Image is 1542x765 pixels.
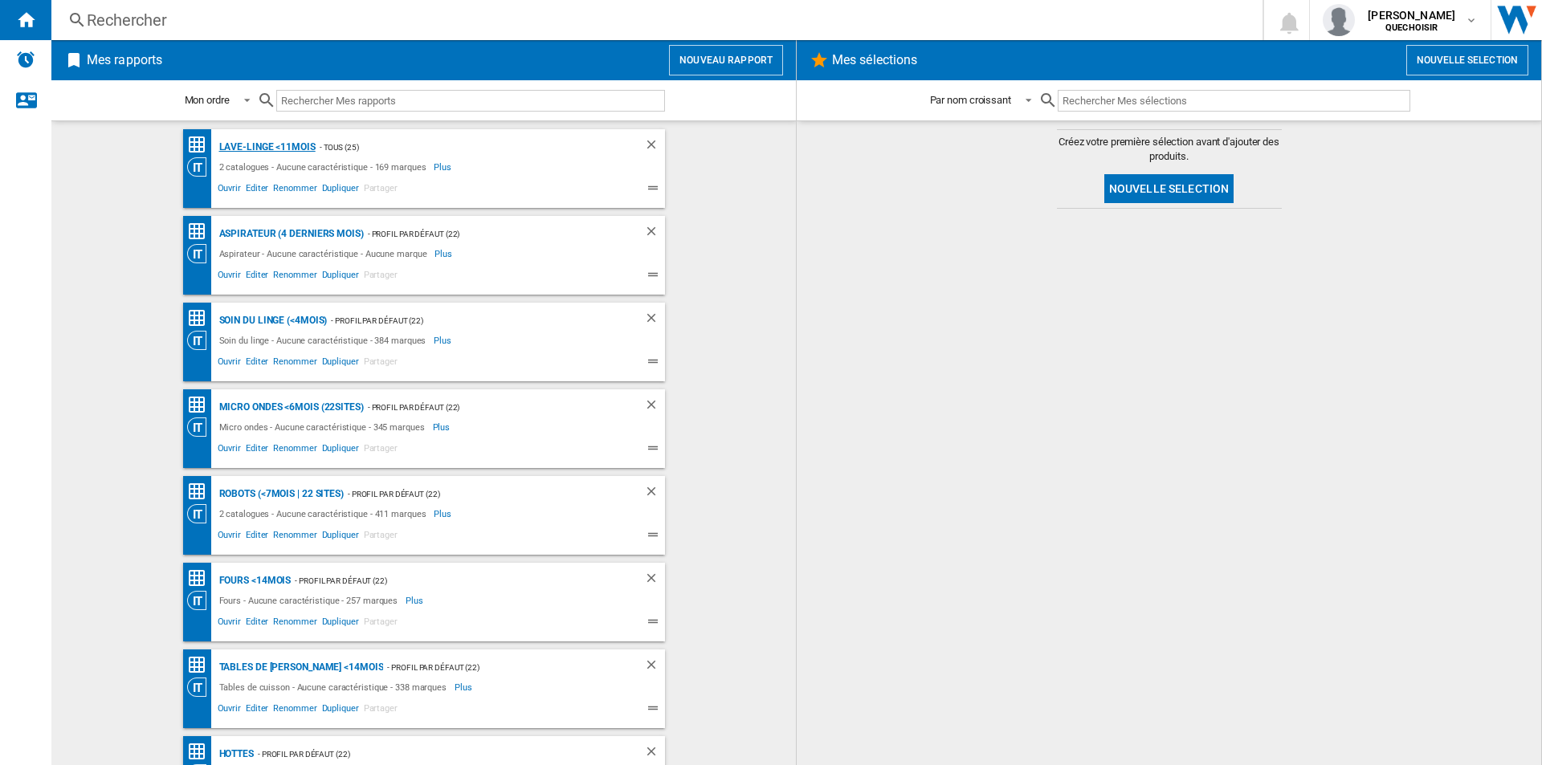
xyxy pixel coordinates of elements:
[276,90,665,112] input: Rechercher Mes rapports
[361,441,400,460] span: Partager
[320,181,361,200] span: Dupliquer
[434,504,454,523] span: Plus
[644,397,665,417] div: Supprimer
[254,744,612,764] div: - Profil par défaut (22)
[320,267,361,287] span: Dupliquer
[187,308,215,328] div: Classement des prix
[187,742,215,762] div: Classement des prix
[215,267,243,287] span: Ouvrir
[187,417,215,437] div: Vision Catégorie
[434,244,455,263] span: Plus
[930,94,1011,106] div: Par nom croissant
[1058,90,1410,112] input: Rechercher Mes sélections
[271,181,319,200] span: Renommer
[215,441,243,460] span: Ouvrir
[1323,4,1355,36] img: profile.jpg
[87,9,1221,31] div: Rechercher
[215,137,316,157] div: Lave-linge <11mois
[215,331,434,350] div: Soin du linge - Aucune caractéristique - 384 marques
[361,181,400,200] span: Partager
[215,744,254,764] div: Hottes
[271,354,319,373] span: Renommer
[361,614,400,633] span: Partager
[361,701,400,720] span: Partager
[187,222,215,242] div: Classement des prix
[187,482,215,502] div: Classement des prix
[215,181,243,200] span: Ouvrir
[243,181,271,200] span: Editer
[291,571,611,591] div: - Profil par défaut (22)
[243,354,271,373] span: Editer
[185,94,230,106] div: Mon ordre
[243,441,271,460] span: Editer
[361,267,400,287] span: Partager
[327,311,611,331] div: - Profil par défaut (22)
[644,311,665,331] div: Supprimer
[187,135,215,155] div: Classement des prix
[644,744,665,764] div: Supprimer
[320,441,361,460] span: Dupliquer
[320,527,361,547] span: Dupliquer
[271,267,319,287] span: Renommer
[320,701,361,720] span: Dupliquer
[215,504,434,523] div: 2 catalogues - Aucune caractéristique - 411 marques
[215,657,384,678] div: Tables de [PERSON_NAME] <14mois
[829,45,920,75] h2: Mes sélections
[364,224,612,244] div: - Profil par défaut (22)
[187,395,215,415] div: Classement des prix
[187,157,215,177] div: Vision Catégorie
[215,244,435,263] div: Aspirateur - Aucune caractéristique - Aucune marque
[1104,174,1234,203] button: Nouvelle selection
[644,224,665,244] div: Supprimer
[215,354,243,373] span: Ouvrir
[187,591,215,610] div: Vision Catégorie
[215,701,243,720] span: Ouvrir
[644,137,665,157] div: Supprimer
[271,614,319,633] span: Renommer
[669,45,783,75] button: Nouveau rapport
[344,484,612,504] div: - Profil par défaut (22)
[84,45,165,75] h2: Mes rapports
[1057,135,1282,164] span: Créez votre première sélection avant d'ajouter des produits.
[243,701,271,720] span: Editer
[243,614,271,633] span: Editer
[361,354,400,373] span: Partager
[243,267,271,287] span: Editer
[433,417,453,437] span: Plus
[215,417,433,437] div: Micro ondes - Aucune caractéristique - 345 marques
[215,311,328,331] div: Soin du linge (<4mois)
[215,484,344,504] div: Robots (<7mois | 22 sites)
[215,591,406,610] div: Fours - Aucune caractéristique - 257 marques
[644,571,665,591] div: Supprimer
[243,527,271,547] span: Editer
[434,157,454,177] span: Plus
[316,137,612,157] div: - TOUS (25)
[1368,7,1455,23] span: [PERSON_NAME]
[187,568,215,588] div: Classement des prix
[215,527,243,547] span: Ouvrir
[271,701,319,720] span: Renommer
[271,527,319,547] span: Renommer
[271,441,319,460] span: Renommer
[320,614,361,633] span: Dupliquer
[455,678,475,697] span: Plus
[215,224,364,244] div: Aspirateur (4 derniers mois)
[215,157,434,177] div: 2 catalogues - Aucune caractéristique - 169 marques
[383,657,611,678] div: - Profil par défaut (22)
[361,527,400,547] span: Partager
[16,50,35,69] img: alerts-logo.svg
[320,354,361,373] span: Dupliquer
[1385,22,1438,33] b: QUECHOISIR
[364,397,612,417] div: - Profil par défaut (22)
[187,678,215,697] div: Vision Catégorie
[644,657,665,678] div: Supprimer
[434,331,454,350] span: Plus
[215,614,243,633] span: Ouvrir
[644,484,665,504] div: Supprimer
[215,397,364,417] div: Micro ondes <6mois (22sites)
[215,678,455,697] div: Tables de cuisson - Aucune caractéristique - 338 marques
[215,571,292,591] div: Fours <14mois
[406,591,426,610] span: Plus
[187,244,215,263] div: Vision Catégorie
[1406,45,1528,75] button: Nouvelle selection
